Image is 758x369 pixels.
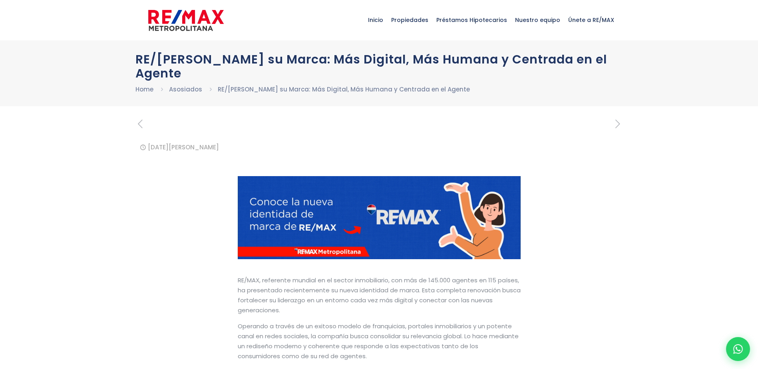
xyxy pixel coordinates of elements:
span: Propiedades [387,8,432,32]
span: Operando a través de un exitoso modelo de franquicias, portales inmobiliarios y un potente canal ... [238,322,519,360]
a: next post [613,118,623,130]
span: Préstamos Hipotecarios [432,8,511,32]
a: previous post [135,118,145,130]
i: previous post [135,117,145,131]
img: portada gráfico con chica mostrando el nuevo logotipo de REMAX [238,176,521,259]
li: RE/[PERSON_NAME] su Marca: Más Digital, Más Humana y Centrada en el Agente [218,84,470,94]
span: Nuestro equipo [511,8,564,32]
a: Asosiados [169,85,202,93]
time: [DATE][PERSON_NAME] [148,143,219,151]
span: Inicio [364,8,387,32]
h1: RE/[PERSON_NAME] su Marca: Más Digital, Más Humana y Centrada en el Agente [135,52,623,80]
i: next post [613,117,623,131]
a: Home [135,85,153,93]
span: RE/MAX, referente mundial en el sector inmobiliario, con más de 145.000 agentes en 115 países, ha... [238,276,521,314]
span: Únete a RE/MAX [564,8,618,32]
img: remax-metropolitana-logo [148,8,224,32]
